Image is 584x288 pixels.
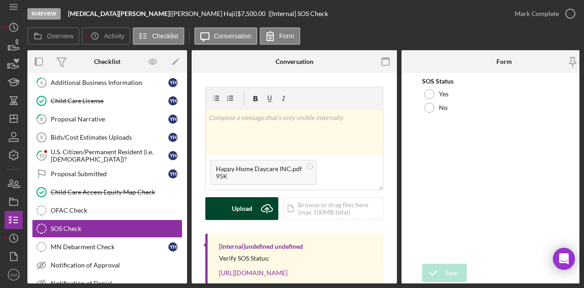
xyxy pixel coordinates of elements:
[32,73,182,92] a: 6Additional Business InformationYH
[422,264,467,282] button: Save
[68,10,170,17] b: [MEDICAL_DATA][PERSON_NAME]
[40,135,43,140] tspan: 9
[268,10,328,17] div: | [Internal] SOS Check
[219,255,374,262] div: Verify SOS Status:
[194,27,258,45] button: Conversation
[32,147,182,165] a: 10U.S. Citizen/Permanent Resident (i.e. [DEMOGRAPHIC_DATA])?YH
[51,207,182,214] div: OFAC Check
[515,5,559,23] div: Mark Complete
[496,58,512,65] div: Form
[51,225,182,232] div: SOS Check
[39,152,45,158] tspan: 10
[51,79,168,86] div: Additional Business Information
[445,264,458,282] div: Save
[506,5,579,23] button: Mark Complete
[216,165,302,173] div: Happy Home Daycare INC.pdf
[27,8,61,20] div: In Review
[32,110,182,128] a: 8Proposal NarrativeYH
[168,151,177,160] div: Y H
[279,32,294,40] label: Form
[214,32,252,40] label: Conversation
[51,97,168,105] div: Child Care License
[168,96,177,105] div: Y H
[32,256,182,274] a: Notification of Approval
[51,170,168,178] div: Proposal Submitted
[94,58,120,65] div: Checklist
[51,148,168,163] div: U.S. Citizen/Permanent Resident (i.e. [DEMOGRAPHIC_DATA])?
[260,27,300,45] button: Form
[219,243,303,250] div: [Internal] undefined undefined
[168,133,177,142] div: Y H
[68,10,172,17] div: |
[439,90,448,98] label: Yes
[168,115,177,124] div: Y H
[216,173,302,180] div: 95K
[51,262,182,269] div: Notification of Approval
[51,189,182,196] div: Child Care Access Equity Map Check
[232,197,252,220] div: Upload
[32,128,182,147] a: 9Bids/Cost Estimates UploadsYH
[32,92,182,110] a: Child Care LicenseYH
[27,27,79,45] button: Overview
[276,58,313,65] div: Conversation
[219,269,287,277] a: [URL][DOMAIN_NAME]
[133,27,184,45] button: Checklist
[152,32,178,40] label: Checklist
[439,104,448,111] label: No
[51,280,182,287] div: Notification of Denial
[51,115,168,123] div: Proposal Narrative
[51,134,168,141] div: Bids/Cost Estimates Uploads
[47,32,73,40] label: Overview
[168,78,177,87] div: Y H
[553,248,575,270] div: Open Intercom Messenger
[32,238,182,256] a: MN Debarment CheckYH
[172,10,237,17] div: [PERSON_NAME] Haji |
[205,197,278,220] button: Upload
[40,116,43,122] tspan: 8
[32,201,182,220] a: OFAC Check
[10,272,17,278] text: KM
[237,10,268,17] div: $7,500.00
[32,183,182,201] a: Child Care Access Equity Map Check
[32,220,182,238] a: SOS Check
[5,266,23,284] button: KM
[82,27,130,45] button: Activity
[168,242,177,251] div: Y H
[51,243,168,251] div: MN Debarment Check
[32,165,182,183] a: Proposal SubmittedYH
[104,32,124,40] label: Activity
[40,79,43,85] tspan: 6
[168,169,177,178] div: Y H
